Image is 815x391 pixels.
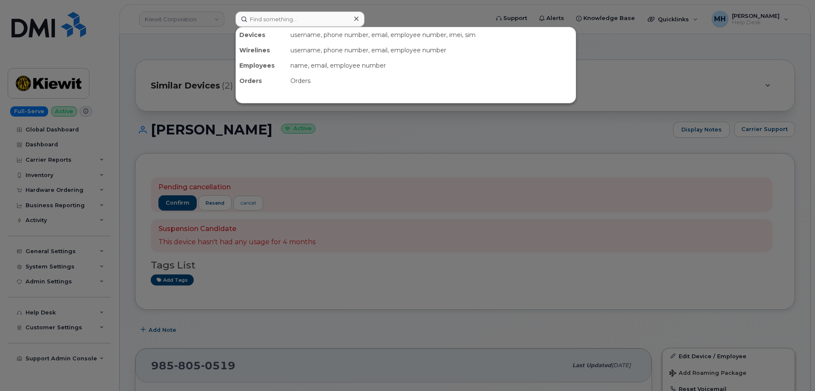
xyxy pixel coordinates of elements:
div: Devices [236,27,287,43]
div: Wirelines [236,43,287,58]
div: Employees [236,58,287,73]
iframe: Messenger Launcher [778,354,809,385]
div: name, email, employee number [287,58,576,73]
div: Orders [287,73,576,88]
div: Orders [236,73,287,88]
div: username, phone number, email, employee number [287,43,576,58]
div: username, phone number, email, employee number, imei, sim [287,27,576,43]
